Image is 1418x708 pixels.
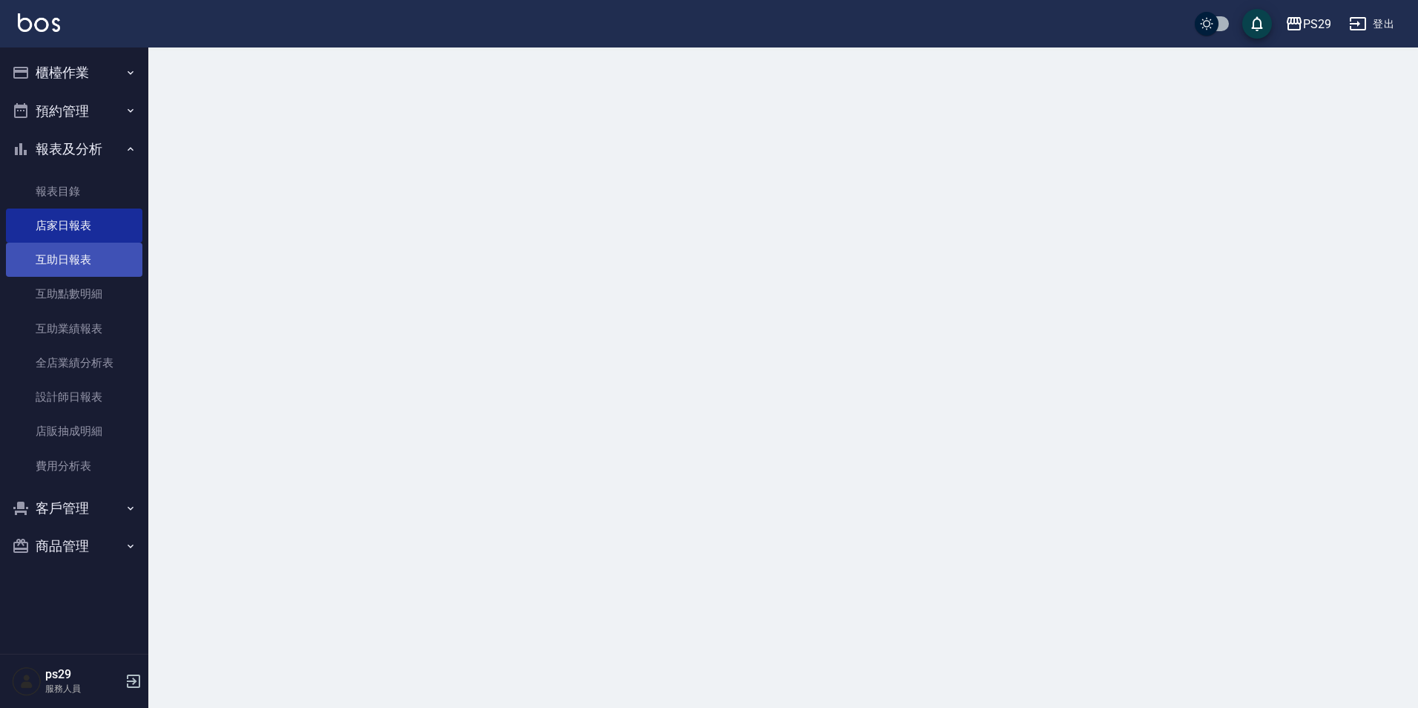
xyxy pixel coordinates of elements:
[6,449,142,483] a: 費用分析表
[45,667,121,682] h5: ps29
[6,346,142,380] a: 全店業績分析表
[6,527,142,566] button: 商品管理
[6,414,142,448] a: 店販抽成明細
[18,13,60,32] img: Logo
[6,277,142,311] a: 互助點數明細
[6,489,142,528] button: 客戶管理
[6,209,142,243] a: 店家日報表
[12,666,42,696] img: Person
[6,130,142,168] button: 報表及分析
[6,174,142,209] a: 報表目錄
[45,682,121,695] p: 服務人員
[1279,9,1337,39] button: PS29
[6,312,142,346] a: 互助業績報表
[6,92,142,131] button: 預約管理
[1343,10,1400,38] button: 登出
[1242,9,1272,39] button: save
[6,243,142,277] a: 互助日報表
[6,53,142,92] button: 櫃檯作業
[1303,15,1331,33] div: PS29
[6,380,142,414] a: 設計師日報表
